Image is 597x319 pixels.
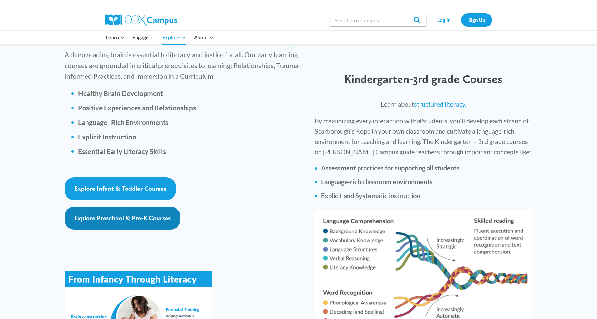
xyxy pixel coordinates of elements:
[321,164,460,172] strong: Assessment practices for supporting all students
[78,89,163,97] strong: Healthy Brain Development
[74,214,171,222] span: Explore Preschool & Pre-K Courses
[128,31,158,44] button: Child menu of Engage
[78,133,136,141] b: Explicit Instruction
[74,185,166,192] span: Explore Infant & Toddler Courses
[417,117,423,125] i: all
[78,147,166,155] b: Essential Early Literacy Skills
[78,104,196,112] b: Positive Experiences and Relationships
[315,99,532,109] p: Learn about
[321,178,433,186] strong: Language-rich classroom environments
[461,13,492,26] a: Sign Up
[315,116,532,157] p: By maximizing every interaction with students, you'll develop each strand of Scarborough's Rope i...
[105,14,177,26] img: Cox Campus
[430,13,458,26] a: Log In
[65,177,176,200] a: Explore Infant & Toddler Courses
[414,100,466,108] a: structured literacy.
[65,207,180,230] a: Explore Preschool & Pre-K Courses
[344,72,502,86] span: Kindergarten-3rd grade Courses
[158,31,190,44] button: Child menu of Explore
[321,192,420,200] strong: Explicit and Systematic instruction
[430,13,492,26] nav: Secondary Navigation
[102,31,128,44] button: Child menu of Learn
[190,31,218,44] button: Child menu of About
[78,118,168,126] b: Language -Rich Environments
[65,49,302,82] p: A deep reading brain is essential to literacy and justice for all. Our early learning courses are...
[330,14,427,26] input: Search Cox Campus
[102,31,217,44] nav: Primary Navigation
